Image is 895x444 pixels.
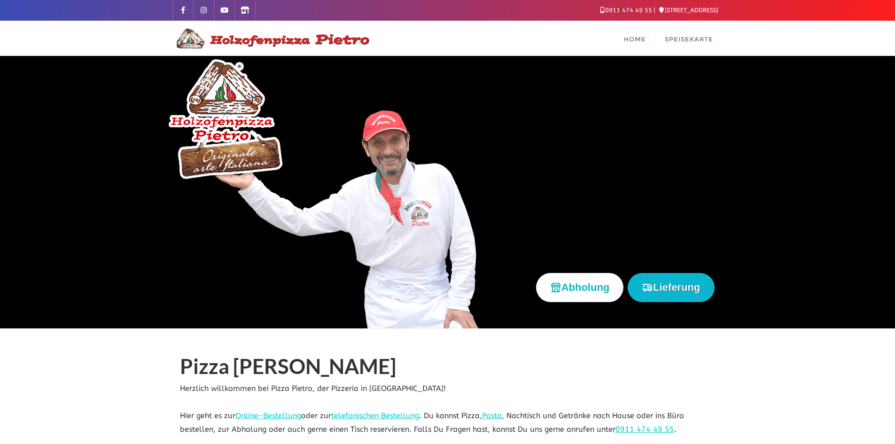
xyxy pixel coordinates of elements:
[235,411,301,420] a: Online-Bestellung
[665,35,713,43] span: Speisekarte
[615,21,655,56] a: Home
[655,21,723,56] a: Speisekarte
[180,355,716,382] h1: Pizza [PERSON_NAME]
[628,273,714,302] button: Lieferung
[600,7,652,14] a: 0911 474 49 55
[173,355,723,436] div: Herzlich willkommen bei Pizza Pietro, der Pizzeria in [GEOGRAPHIC_DATA]! Hier geht es zur oder zu...
[482,411,502,420] a: Pasta
[659,7,718,14] a: [STREET_ADDRESS]
[615,425,674,434] a: 0911 474 49 55
[331,411,419,420] a: telefonischen Bestellung
[536,273,624,302] button: Abholung
[624,35,646,43] span: Home
[173,27,370,50] img: Logo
